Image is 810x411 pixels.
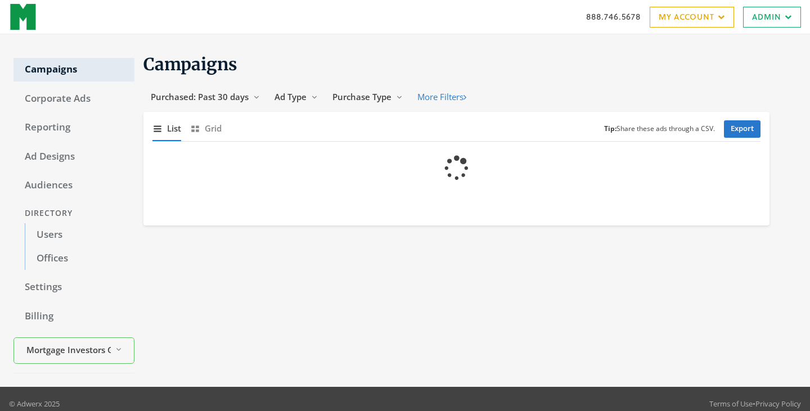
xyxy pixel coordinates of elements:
[586,11,641,22] a: 888.746.5678
[325,87,410,107] button: Purchase Type
[410,87,474,107] button: More Filters
[709,398,801,409] div: •
[13,87,134,111] a: Corporate Ads
[26,344,111,356] span: Mortgage Investors Group- MIG
[13,116,134,139] a: Reporting
[13,145,134,169] a: Ad Designs
[709,399,753,409] a: Terms of Use
[25,247,134,270] a: Offices
[13,305,134,328] a: Billing
[143,87,267,107] button: Purchased: Past 30 days
[274,91,307,102] span: Ad Type
[724,120,760,138] a: Export
[143,53,237,75] span: Campaigns
[267,87,325,107] button: Ad Type
[604,124,715,134] small: Share these ads through a CSV.
[25,223,134,247] a: Users
[13,337,134,364] button: Mortgage Investors Group- MIG
[9,3,38,31] img: Adwerx
[604,124,616,133] b: Tip:
[151,91,249,102] span: Purchased: Past 30 days
[13,174,134,197] a: Audiences
[190,116,222,141] button: Grid
[13,275,134,299] a: Settings
[743,7,801,28] a: Admin
[9,398,60,409] p: © Adwerx 2025
[152,116,181,141] button: List
[650,7,734,28] a: My Account
[332,91,391,102] span: Purchase Type
[167,122,181,135] span: List
[205,122,222,135] span: Grid
[13,203,134,224] div: Directory
[755,399,801,409] a: Privacy Policy
[13,58,134,82] a: Campaigns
